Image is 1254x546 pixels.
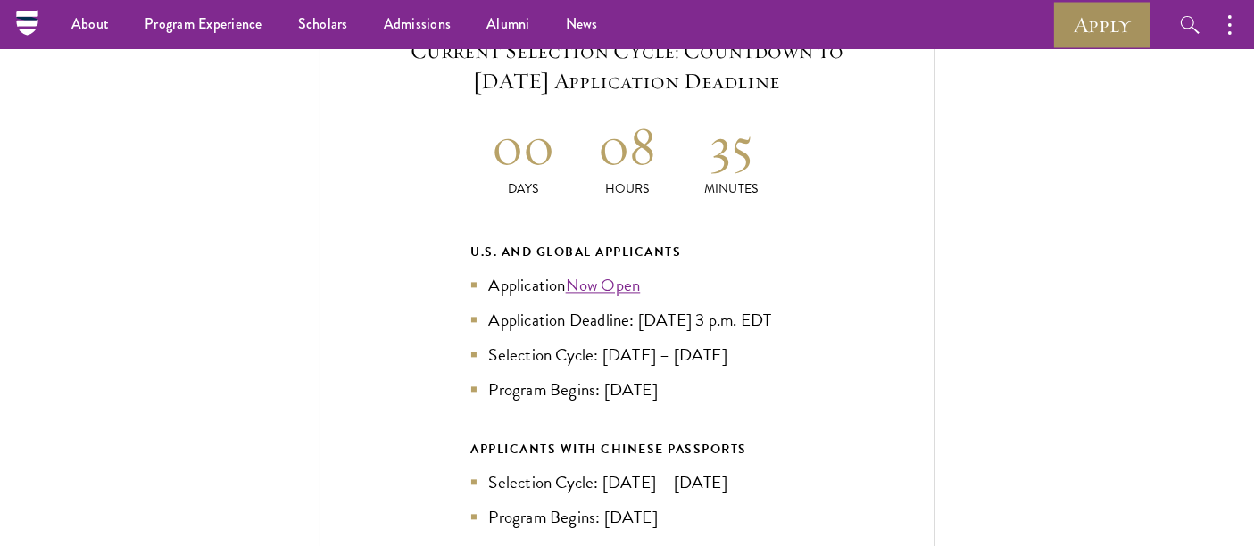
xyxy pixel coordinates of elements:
[471,272,784,298] li: Application
[566,272,641,298] a: Now Open
[471,469,784,495] li: Selection Cycle: [DATE] – [DATE]
[471,307,784,333] li: Application Deadline: [DATE] 3 p.m. EDT
[575,112,679,179] h2: 08
[471,438,784,460] div: APPLICANTS WITH CHINESE PASSPORTS
[374,36,881,96] h5: Current Selection Cycle: Countdown to [DATE] Application Deadline
[471,376,784,402] li: Program Begins: [DATE]
[575,179,679,198] p: Hours
[679,179,784,198] p: Minutes
[471,179,576,198] p: Days
[471,241,784,263] div: U.S. and Global Applicants
[471,504,784,530] li: Program Begins: [DATE]
[471,342,784,368] li: Selection Cycle: [DATE] – [DATE]
[471,112,576,179] h2: 00
[679,112,784,179] h2: 35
